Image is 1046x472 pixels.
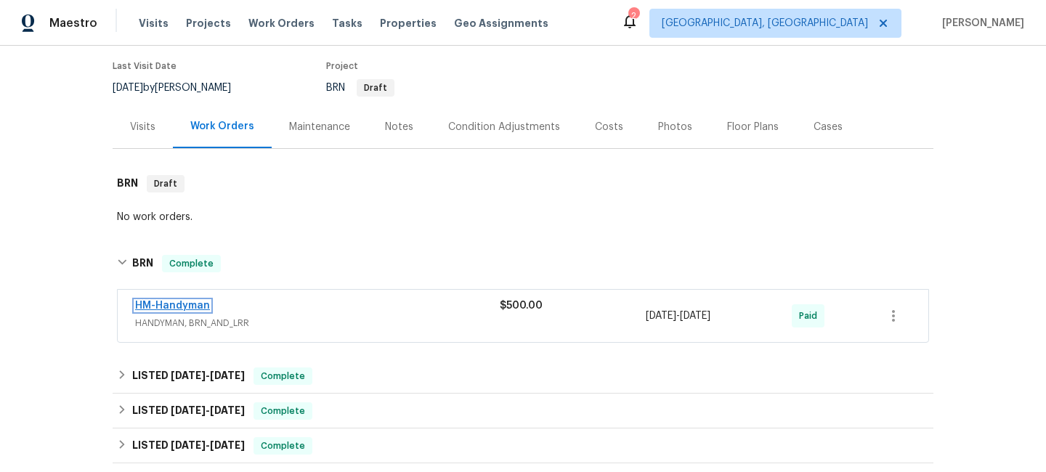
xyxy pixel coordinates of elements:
span: Visits [139,16,169,30]
span: [DATE] [171,370,206,381]
div: BRN Draft [113,160,933,207]
span: - [171,370,245,381]
h6: BRN [132,255,153,272]
div: BRN Complete [113,240,933,287]
span: [DATE] [210,440,245,450]
div: Condition Adjustments [448,120,560,134]
span: [PERSON_NAME] [936,16,1024,30]
div: LISTED [DATE]-[DATE]Complete [113,394,933,428]
h6: LISTED [132,437,245,455]
span: Paid [799,309,823,323]
span: Complete [255,404,311,418]
div: LISTED [DATE]-[DATE]Complete [113,359,933,394]
h6: LISTED [132,367,245,385]
span: Last Visit Date [113,62,177,70]
span: - [171,440,245,450]
div: Visits [130,120,155,134]
span: Complete [255,369,311,383]
div: Notes [385,120,413,134]
div: 2 [628,9,638,23]
h6: LISTED [132,402,245,420]
span: [DATE] [113,83,143,93]
span: [DATE] [171,405,206,415]
a: HM-Handyman [135,301,210,311]
div: LISTED [DATE]-[DATE]Complete [113,428,933,463]
h6: BRN [117,175,138,192]
span: Maestro [49,16,97,30]
span: [GEOGRAPHIC_DATA], [GEOGRAPHIC_DATA] [662,16,868,30]
div: Cases [814,120,843,134]
span: Draft [358,84,393,92]
div: Photos [658,120,692,134]
div: Maintenance [289,120,350,134]
span: Projects [186,16,231,30]
div: Costs [595,120,623,134]
span: Complete [163,256,219,271]
span: [DATE] [210,405,245,415]
span: - [171,405,245,415]
span: Properties [380,16,437,30]
span: Complete [255,439,311,453]
div: No work orders. [117,210,929,224]
span: [DATE] [646,311,676,321]
span: - [646,309,710,323]
span: Project [326,62,358,70]
span: Geo Assignments [454,16,548,30]
div: by [PERSON_NAME] [113,79,248,97]
span: Draft [148,176,183,191]
span: Work Orders [248,16,315,30]
div: Floor Plans [727,120,779,134]
span: Tasks [332,18,362,28]
div: Work Orders [190,119,254,134]
span: [DATE] [210,370,245,381]
span: [DATE] [680,311,710,321]
span: [DATE] [171,440,206,450]
span: $500.00 [500,301,543,311]
span: BRN [326,83,394,93]
span: HANDYMAN, BRN_AND_LRR [135,316,500,330]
